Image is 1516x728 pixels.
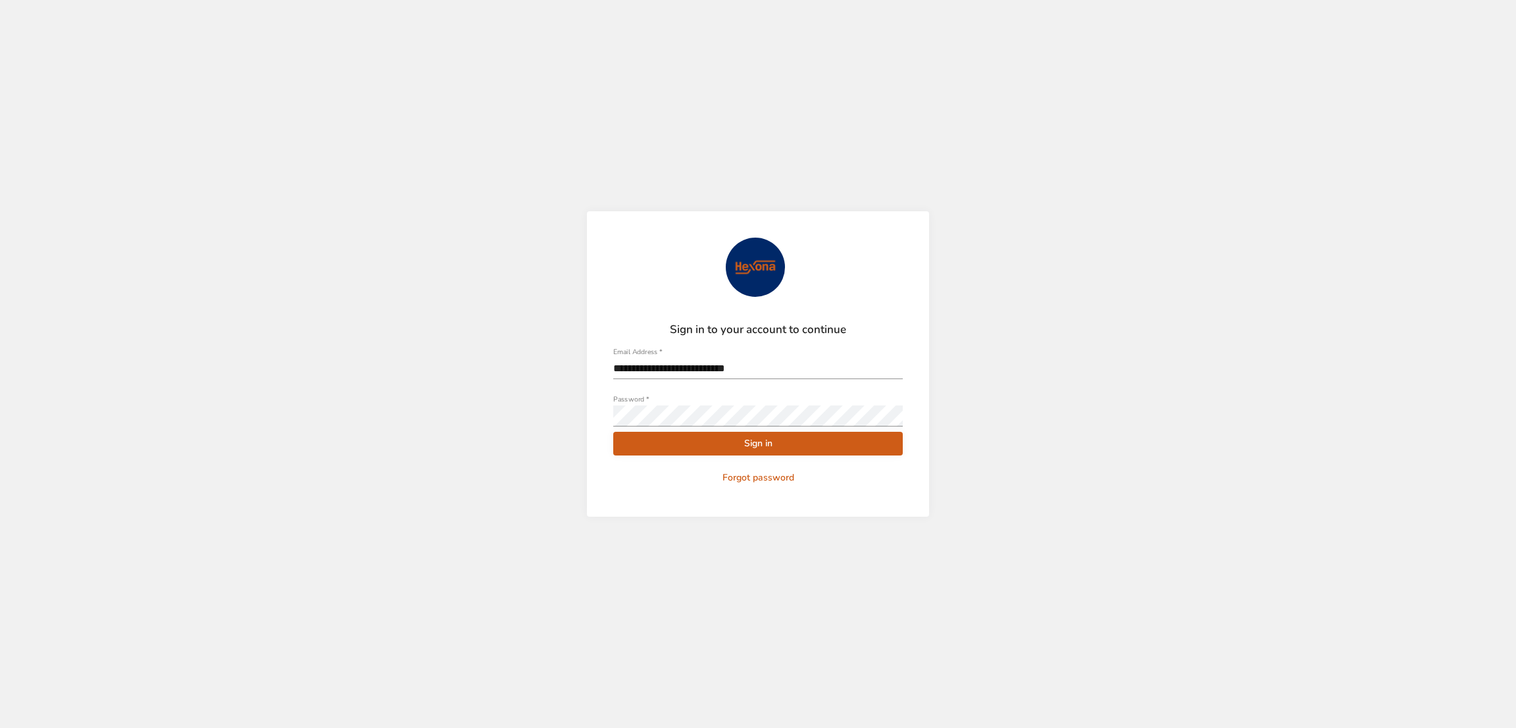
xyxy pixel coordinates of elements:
img: Avatar [726,238,785,297]
span: Forgot password [619,470,897,486]
button: Forgot password [613,466,903,490]
h2: Sign in to your account to continue [613,323,903,336]
label: Email Address [613,348,662,355]
span: Sign in [624,436,892,452]
label: Password [613,396,649,403]
button: Sign in [613,432,903,456]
